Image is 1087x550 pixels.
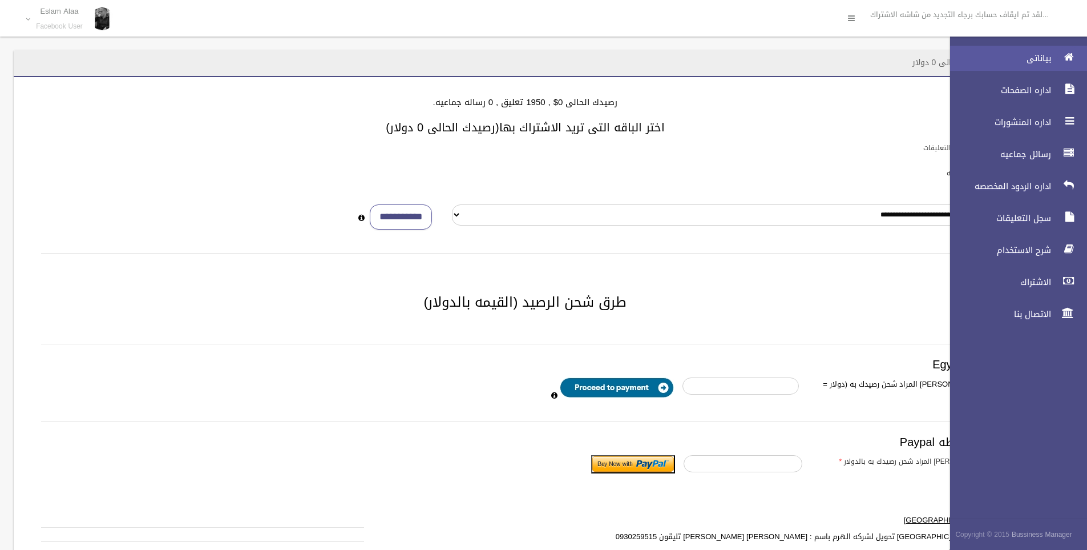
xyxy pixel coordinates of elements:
[923,142,1013,154] label: باقات الرد الالى على التعليقات
[940,110,1087,135] a: اداره المنشورات
[940,302,1087,327] a: الاتصال بنا
[940,276,1054,288] span: الاشتراك
[940,117,1054,128] span: اداره المنشورات
[940,206,1087,231] a: سجل التعليقات
[940,308,1054,320] span: الاتصال بنا
[940,238,1087,263] a: شرح الاستخدام
[940,174,1087,199] a: اداره الردود المخصصه
[36,22,83,31] small: Facebook User
[807,378,1008,405] label: ادخل [PERSON_NAME] المراد شحن رصيدك به (دولار = 35 جنيه )
[947,167,1013,179] label: باقات الرسائل الجماعيه
[940,142,1087,167] a: رسائل جماعيه
[591,455,675,473] input: Submit
[940,53,1054,64] span: بياناتى
[940,85,1054,96] span: اداره الصفحات
[940,244,1054,256] span: شرح الاستخدام
[899,51,1037,74] header: الاشتراك - رصيدك الحالى 0 دولار
[36,7,83,15] p: Eslam Alaa
[940,78,1087,103] a: اداره الصفحات
[940,270,1087,295] a: الاشتراك
[811,455,1015,468] label: ادخل [PERSON_NAME] المراد شحن رصيدك به بالدولار
[41,358,1009,371] h3: Egypt payment
[41,436,1009,448] h3: الدفع بواسطه Paypal
[940,212,1054,224] span: سجل التعليقات
[582,513,1001,527] label: من [GEOGRAPHIC_DATA]
[27,121,1023,134] h3: اختر الباقه التى تريد الاشتراك بها(رصيدك الحالى 0 دولار)
[1012,528,1072,541] strong: Bussiness Manager
[940,148,1054,160] span: رسائل جماعيه
[940,46,1087,71] a: بياناتى
[955,528,1009,541] span: Copyright © 2015
[27,98,1023,107] h4: رصيدك الحالى 0$ , 1950 تعليق , 0 رساله جماعيه.
[940,180,1054,192] span: اداره الردود المخصصه
[27,295,1023,310] h2: طرق شحن الرصيد (القيمه بالدولار)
